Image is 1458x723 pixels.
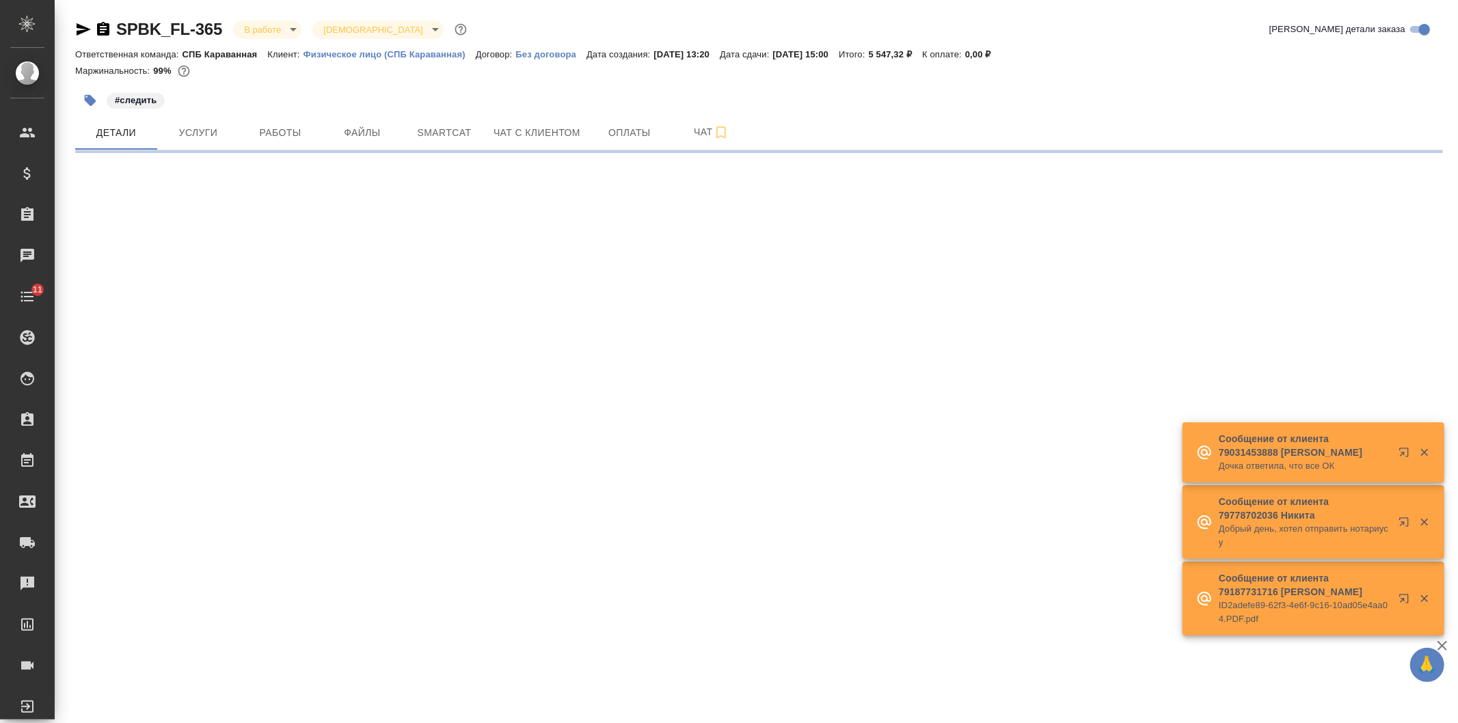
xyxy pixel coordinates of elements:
span: Работы [247,124,313,141]
a: 11 [3,279,51,314]
p: Дата сдачи: [720,49,772,59]
button: Открыть в новой вкладке [1390,585,1423,618]
button: Закрыть [1410,446,1438,459]
span: Smartcat [411,124,477,141]
p: 5 547,32 ₽ [869,49,923,59]
p: 0,00 ₽ [965,49,1001,59]
p: #следить [115,94,157,107]
svg: Подписаться [713,124,729,141]
button: Открыть в новой вкладке [1390,508,1423,541]
button: Скопировать ссылку [95,21,111,38]
button: Открыть в новой вкладке [1390,439,1423,472]
p: [DATE] 15:00 [773,49,839,59]
a: Без договора [515,48,586,59]
p: Маржинальность: [75,66,153,76]
p: СПБ Караванная [183,49,268,59]
p: Без договора [515,49,586,59]
p: Добрый день, хотел отправить нотариусу [1219,522,1390,549]
p: 99% [153,66,174,76]
span: Чат [679,124,744,141]
div: В работе [233,21,301,39]
span: [PERSON_NAME] детали заказа [1269,23,1405,36]
span: Файлы [329,124,395,141]
span: Услуги [165,124,231,141]
button: [DEMOGRAPHIC_DATA] [319,24,427,36]
p: Дочка ответила, что все ОК [1219,459,1390,473]
span: Чат с клиентом [494,124,580,141]
span: следить [105,94,166,105]
p: Дата создания: [586,49,653,59]
p: ID2adefe89-62f3-4e6f-9c16-10ad05e4aa04.PDF.pdf [1219,599,1390,626]
p: Физическое лицо (СПБ Караванная) [303,49,476,59]
span: 11 [25,283,51,297]
a: Физическое лицо (СПБ Караванная) [303,48,476,59]
button: Закрыть [1410,592,1438,605]
p: [DATE] 13:20 [654,49,720,59]
p: Сообщение от клиента 79778702036 Никита [1219,495,1390,522]
button: В работе [240,24,285,36]
p: Итого: [839,49,868,59]
button: Скопировать ссылку для ЯМессенджера [75,21,92,38]
button: Доп статусы указывают на важность/срочность заказа [452,21,470,38]
p: Сообщение от клиента 79187731716 [PERSON_NAME] [1219,571,1390,599]
p: Сообщение от клиента 79031453888 [PERSON_NAME] [1219,432,1390,459]
p: Договор: [476,49,516,59]
a: SPBK_FL-365 [116,20,222,38]
button: Добавить тэг [75,85,105,115]
div: В работе [312,21,443,39]
button: 66.68 RUB; [175,62,193,80]
p: Ответственная команда: [75,49,183,59]
p: К оплате: [922,49,965,59]
span: Детали [83,124,149,141]
span: Оплаты [597,124,662,141]
p: Клиент: [267,49,303,59]
button: Закрыть [1410,516,1438,528]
